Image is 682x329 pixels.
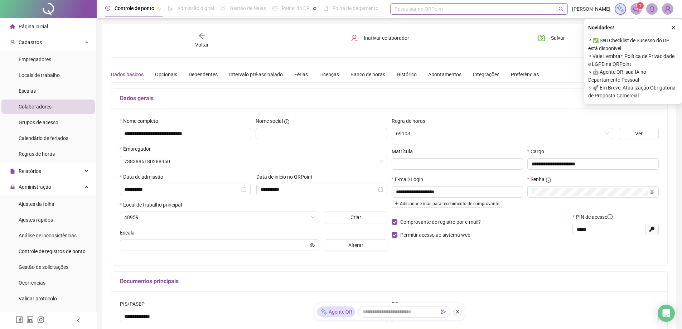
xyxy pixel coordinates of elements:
[19,280,45,286] span: Ocorrências
[649,189,654,194] span: eye-invisible
[333,5,378,11] span: Folha de pagamento
[19,24,48,29] span: Página inicial
[282,5,310,11] span: Painel do DP
[124,212,315,223] span: 48959
[538,34,545,42] span: save
[19,233,77,238] span: Análise de inconsistências
[256,173,317,181] label: Data de início no QRPoint
[546,178,551,183] span: info-circle
[272,6,277,11] span: dashboard
[230,5,266,11] span: Gestão de férias
[350,213,361,221] span: Criar
[658,305,675,322] div: Open Intercom Messenger
[635,130,643,137] span: Ver
[351,34,358,42] span: user-delete
[616,5,624,13] img: sparkle-icon.fc2bf0ac1784a2077858766a79e2daf3.svg
[455,309,460,314] span: close
[19,311,73,317] span: Link para registro rápido
[256,117,283,125] span: Nome social
[325,212,387,223] button: Criar
[19,264,68,270] span: Gestão de solicitações
[392,175,428,183] label: E-mail/Login
[317,306,355,317] div: Agente QR
[19,39,42,45] span: Cadastros
[168,6,173,11] span: file-done
[177,5,214,11] span: Admissão digital
[608,214,613,219] span: info-circle
[10,24,15,29] span: home
[345,32,415,44] button: Inativar colaborador
[294,71,308,78] div: Férias
[19,104,52,110] span: Colaboradores
[619,128,659,139] button: Ver
[76,318,81,323] span: left
[473,71,499,78] div: Integrações
[364,34,409,42] span: Inativar colaborador
[10,184,15,189] span: lock
[105,6,110,11] span: clock-circle
[115,5,154,11] span: Controle de ponto
[558,6,564,12] span: search
[120,94,659,103] h5: Dados gerais
[572,5,610,13] span: [PERSON_NAME]
[19,72,60,78] span: Locais de trabalho
[120,173,168,181] label: Data de admissão
[120,300,149,308] label: PIS/PASEP
[350,71,385,78] div: Banco de horas
[195,42,209,48] span: Voltar
[348,241,363,249] span: Alterar
[284,119,289,124] span: info-circle
[19,57,51,62] span: Empregadores
[662,4,673,14] img: 69671
[10,169,15,174] span: file
[637,2,644,9] sup: 1
[649,6,655,12] span: bell
[576,213,613,221] span: PIN de acesso
[157,6,161,11] span: pushpin
[120,145,155,153] label: Empregador
[441,309,446,314] span: send
[120,201,187,209] label: Local de trabalho principal
[395,201,399,205] span: plus
[155,71,177,78] div: Opcionais
[533,32,570,44] button: Salvar
[392,147,417,155] label: Matrícula
[396,128,609,139] span: 69103
[120,229,139,237] label: Escala
[19,151,55,157] span: Regras de horas
[19,184,51,190] span: Administração
[531,175,545,183] span: Senha
[189,71,218,78] div: Dependentes
[633,6,639,12] span: notification
[400,219,481,225] span: Comprovante de registro por e-mail?
[392,117,430,125] label: Regra de horas
[198,32,205,39] span: arrow-left
[19,296,57,301] span: Validar protocolo
[37,316,44,323] span: instagram
[19,168,41,174] span: Relatórios
[511,71,539,78] div: Preferências
[319,71,339,78] div: Licenças
[111,71,144,78] div: Dados básicos
[19,217,53,223] span: Ajustes rápidos
[428,71,461,78] div: Apontamentos
[639,3,642,8] span: 1
[120,117,163,125] label: Nome completo
[320,308,327,316] img: sparkle-icon.fc2bf0ac1784a2077858766a79e2daf3.svg
[26,316,34,323] span: linkedin
[16,316,23,323] span: facebook
[392,300,403,308] label: RG
[19,120,58,125] span: Grupos de acesso
[19,135,68,141] span: Calendário de feriados
[527,147,549,155] label: Cargo
[120,277,659,286] h5: Documentos principais
[400,232,470,238] span: Permitir acesso ao sistema web
[397,71,417,78] div: Histórico
[325,240,387,251] button: Alterar
[323,6,328,11] span: book
[313,6,317,11] span: pushpin
[221,6,226,11] span: sun
[19,88,36,94] span: Escalas
[229,71,283,78] div: Intervalo pré-assinalado
[392,200,503,208] span: Adicionar e-mail para recebimento de comprovante.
